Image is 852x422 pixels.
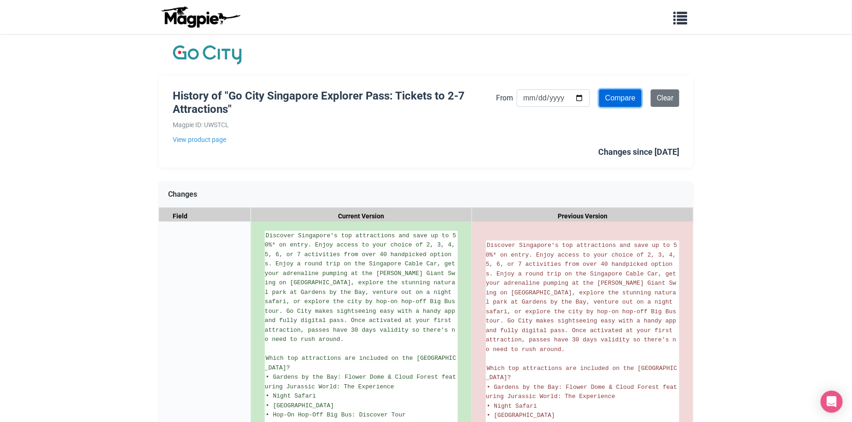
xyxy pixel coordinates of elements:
[486,365,677,381] span: Which top attractions are included on the [GEOGRAPHIC_DATA]?
[266,411,406,418] span: • Hop-On Hop-Off Big Bus: Discover Tour
[487,412,555,419] span: • [GEOGRAPHIC_DATA]
[486,384,677,400] span: • Gardens by the Bay: Flower Dome & Cloud Forest featuring Jurassic World: The Experience
[265,232,459,343] span: Discover Singapore's top attractions and save up to 50%* on entry. Enjoy access to your choice of...
[266,402,334,409] span: • [GEOGRAPHIC_DATA]
[472,208,693,225] div: Previous Version
[159,182,693,208] div: Changes
[487,403,537,410] span: • Night Safari
[173,120,496,130] div: Magpie ID: UWSTCL
[265,374,456,390] span: • Gardens by the Bay: Flower Dome & Cloud Forest featuring Jurassic World: The Experience
[265,355,456,371] span: Which top attractions are included on the [GEOGRAPHIC_DATA]?
[821,391,843,413] div: Open Intercom Messenger
[173,135,496,145] a: View product page
[173,89,496,116] h1: History of "Go City Singapore Explorer Pass: Tickets to 2-7 Attractions"
[598,146,679,159] div: Changes since [DATE]
[266,393,316,399] span: • Night Safari
[251,208,472,225] div: Current Version
[651,89,679,107] a: Clear
[173,43,242,66] img: Company Logo
[496,92,513,104] label: From
[599,89,642,107] input: Compare
[486,242,680,353] span: Discover Singapore's top attractions and save up to 50%* on entry. Enjoy access to your choice of...
[159,208,251,225] div: Field
[159,6,242,28] img: logo-ab69f6fb50320c5b225c76a69d11143b.png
